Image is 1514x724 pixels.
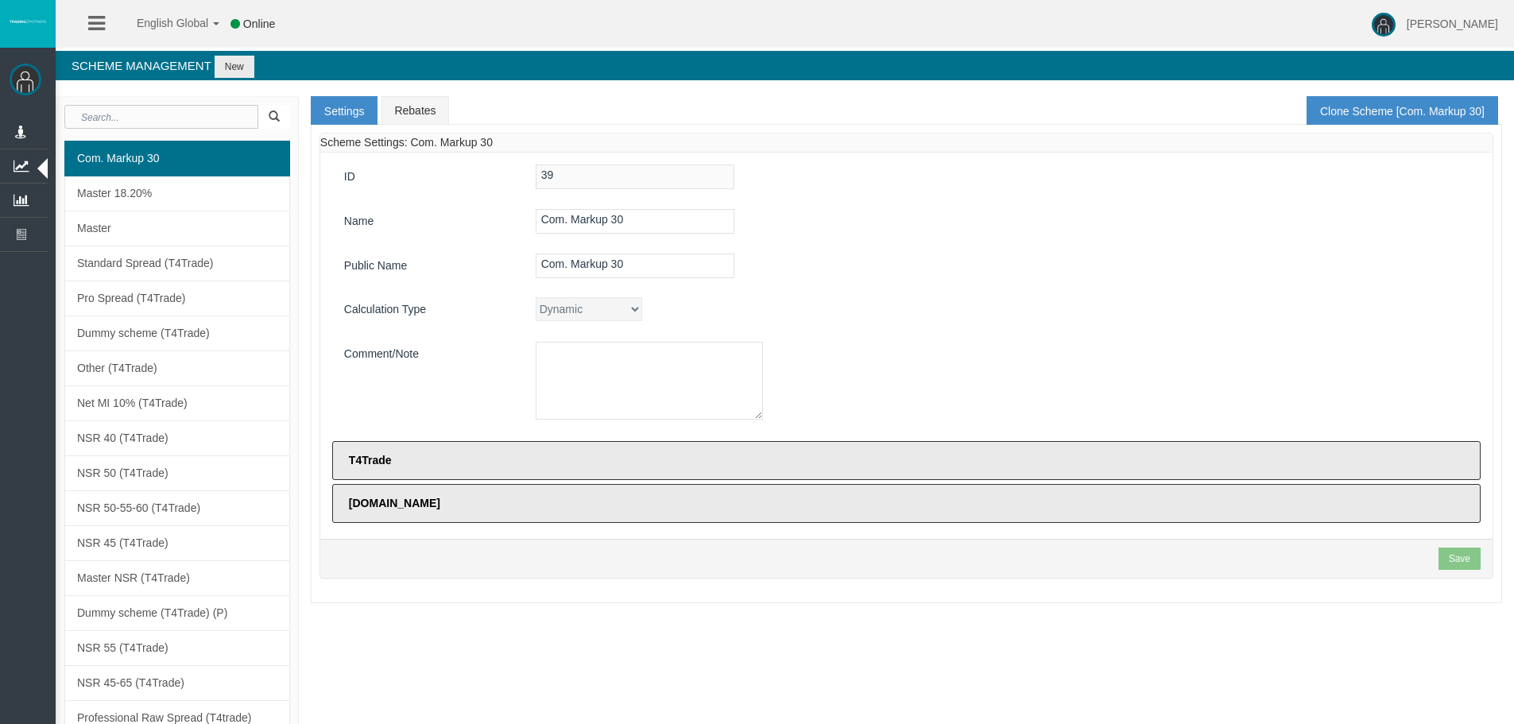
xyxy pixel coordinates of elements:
span: Dummy scheme (T4Trade) [77,327,210,339]
span: Master NSR (T4Trade) [77,571,190,584]
span: NSR 45 (T4Trade) [77,536,168,549]
span: NSR 40 (T4Trade) [77,432,168,444]
span: Standard Spread (T4Trade) [77,257,213,269]
span: Professional Raw Spread (T4trade) [77,711,251,724]
span: NSR 50-55-60 (T4Trade) [77,501,200,514]
span: Master [77,222,111,234]
span: NSR 45-65 (T4Trade) [77,676,184,689]
a: Clone Scheme [Com. Markup 30] [1307,96,1498,125]
a: Rebates [381,96,448,125]
img: user-image [1372,13,1396,37]
label: Calculation Type [332,297,524,322]
span: Dummy scheme (T4Trade) (P) [77,606,227,619]
a: Settings [311,96,378,125]
span: [PERSON_NAME] [1407,17,1498,30]
span: NSR 50 (T4Trade) [77,467,168,479]
span: Pro Spread (T4Trade) [77,292,185,304]
span: English Global [116,17,208,29]
span: Other (T4Trade) [77,362,157,374]
span: Master 18.20% [77,187,152,199]
label: ID [332,165,524,189]
span: Com. Markup 30 [410,136,492,149]
button: New [215,56,254,78]
label: Public Name [332,254,524,278]
span: NSR 55 (T4Trade) [77,641,168,654]
span: Net MI 10% (T4Trade) [77,397,188,409]
img: logo.svg [8,18,48,25]
label: Name [332,209,524,234]
label: Comment/Note [332,342,524,366]
span: Scheme Management [72,59,211,72]
span: Online [243,17,275,30]
span: Com. Markup 30 [77,152,159,165]
span: Scheme Settings: [320,136,408,149]
input: Search... [64,105,258,129]
label: [DOMAIN_NAME] [332,484,1481,523]
label: T4Trade [332,441,1481,480]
